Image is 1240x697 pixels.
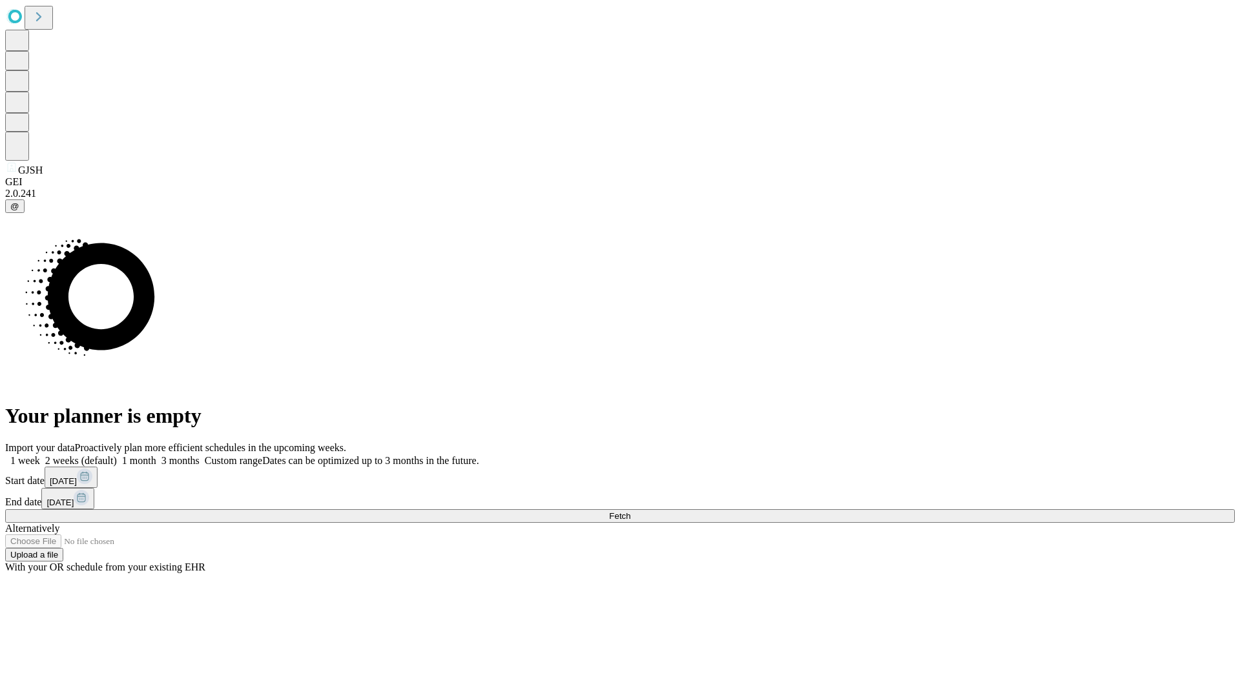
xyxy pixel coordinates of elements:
span: Import your data [5,442,75,453]
span: Dates can be optimized up to 3 months in the future. [262,455,479,466]
button: @ [5,199,25,213]
span: Proactively plan more efficient schedules in the upcoming weeks. [75,442,346,453]
button: Fetch [5,509,1235,523]
h1: Your planner is empty [5,404,1235,428]
span: [DATE] [46,498,74,507]
span: @ [10,201,19,211]
span: [DATE] [50,476,77,486]
span: 1 week [10,455,40,466]
span: 2 weeks (default) [45,455,117,466]
span: Fetch [609,511,630,521]
div: 2.0.241 [5,188,1235,199]
span: Custom range [205,455,262,466]
button: Upload a file [5,548,63,561]
span: 1 month [122,455,156,466]
div: End date [5,488,1235,509]
span: With your OR schedule from your existing EHR [5,561,205,572]
button: [DATE] [45,467,98,488]
span: Alternatively [5,523,59,534]
span: GJSH [18,165,43,176]
div: Start date [5,467,1235,488]
button: [DATE] [41,488,94,509]
div: GEI [5,176,1235,188]
span: 3 months [161,455,200,466]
